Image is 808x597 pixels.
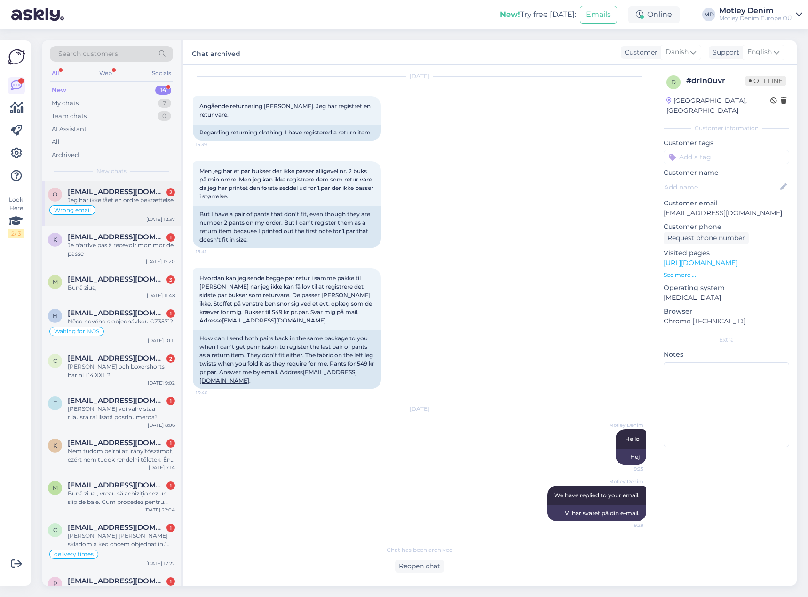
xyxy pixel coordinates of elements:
div: Customer [621,47,657,57]
p: Customer email [664,198,789,208]
div: 1 [166,439,175,448]
span: New chats [96,167,127,175]
div: 1 [166,577,175,586]
div: 2 [166,188,175,196]
div: Nem tudom beírni az irányítószámot, ezért nem tudok rendelni tőletek. Én [PERSON_NAME]? [68,447,175,464]
div: Look Here [8,196,24,238]
div: [PERSON_NAME] voi vahvistaa tilausta tai lisätä postinumeroa? [68,405,175,422]
div: [GEOGRAPHIC_DATA], [GEOGRAPHIC_DATA] [666,96,770,116]
span: t [54,400,57,407]
div: Support [709,47,739,57]
div: Vi har svaret på din e-mail. [547,505,646,521]
div: [DATE] 17:22 [146,560,175,567]
div: Bună ziua , vreau să achiziționez un slip de baie. Cum procedez pentru retur dacă nu este bun ? M... [68,489,175,506]
span: p [53,580,57,587]
p: Visited pages [664,248,789,258]
div: 1 [166,481,175,490]
span: c [53,526,57,534]
span: h [53,312,57,319]
span: olefloe@gmail.com [68,188,166,196]
div: Extra [664,336,789,344]
span: m [53,484,58,491]
p: Notes [664,350,789,360]
input: Add a tag [664,150,789,164]
div: Try free [DATE]: [500,9,576,20]
a: Motley DenimMotley Denim Europe OÜ [719,7,802,22]
span: English [747,47,772,57]
div: [DATE] 10:11 [148,337,175,344]
span: cipkai1@gmail.com [68,523,166,532]
div: [DATE] 22:04 [144,506,175,513]
span: mariabaluta6@gmail.com [68,481,166,489]
div: Online [628,6,680,23]
span: c [53,357,57,364]
span: Men jeg har et par bukser der ikke passer alligevel nr. 2 buks på min ordre. Men jeg kan ikke reg... [199,167,375,200]
span: Danish [665,47,689,57]
span: Waiting for NOS [54,329,99,334]
div: [DATE] [193,72,646,80]
span: 15:41 [196,248,231,255]
div: [DATE] 12:37 [146,216,175,223]
p: Customer tags [664,138,789,148]
p: Customer name [664,168,789,178]
span: m [53,278,58,285]
div: Web [97,67,114,79]
div: MD [702,8,715,21]
p: Chrome [TECHNICAL_ID] [664,316,789,326]
p: [EMAIL_ADDRESS][DOMAIN_NAME] [664,208,789,218]
span: Hello [625,435,640,442]
p: [MEDICAL_DATA] [664,293,789,303]
div: 1 [166,309,175,318]
span: Motley Denim [608,478,643,485]
div: [DATE] 11:48 [147,292,175,299]
div: [DATE] 12:20 [146,258,175,265]
span: 9:25 [608,465,643,472]
div: But I have a pair of pants that don't fit, even though they are number 2 pants on my order. But I... [193,206,381,248]
span: d [671,79,676,86]
div: New [52,86,66,95]
div: 3 [166,275,175,284]
a: [URL][DOMAIN_NAME] [664,259,737,267]
div: [DATE] 8:06 [148,422,175,429]
p: See more ... [664,271,789,279]
input: Add name [664,182,778,192]
div: 14 [155,86,171,95]
div: All [50,67,61,79]
div: 1 [166,397,175,405]
div: [DATE] 7:14 [149,464,175,471]
span: Kisalfato.bazsi@gmail.com [68,439,166,447]
span: Search customers [58,49,118,59]
div: All [52,137,60,147]
a: [EMAIL_ADDRESS][DOMAIN_NAME] [222,317,326,324]
div: Regarding returning clothing. I have registered a return item. [193,125,381,141]
p: Customer phone [664,222,789,232]
div: Archived [52,150,79,160]
div: 2 / 3 [8,229,24,238]
div: Motley Denim [719,7,792,15]
span: Angående returnering [PERSON_NAME]. Jeg har registret en retur vare. [199,102,372,118]
div: My chats [52,99,79,108]
div: # drln0uvr [686,75,745,86]
label: Chat archived [192,46,240,59]
div: 0 [158,111,171,121]
span: Offline [745,76,786,86]
p: Browser [664,306,789,316]
div: Reopen chat [395,560,444,573]
span: honza_pavelka@centrum.cz [68,309,166,317]
div: Je n'arrive pas à recevoir mon mot de passe [68,241,175,258]
div: Bună ziua, [68,283,175,292]
span: Chat has been archived [387,546,453,554]
span: K [53,442,57,449]
div: Socials [150,67,173,79]
div: Customer information [664,124,789,133]
span: o [53,191,57,198]
div: Request phone number [664,232,749,244]
img: Askly Logo [8,48,25,66]
div: AI Assistant [52,125,87,134]
b: New! [500,10,520,19]
span: p.r.braunschweig@gmail.com [68,577,166,585]
div: [DATE] 9:02 [148,379,175,386]
span: delivery times [54,551,94,557]
span: 15:39 [196,141,231,148]
span: Motley Denim [608,422,643,429]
